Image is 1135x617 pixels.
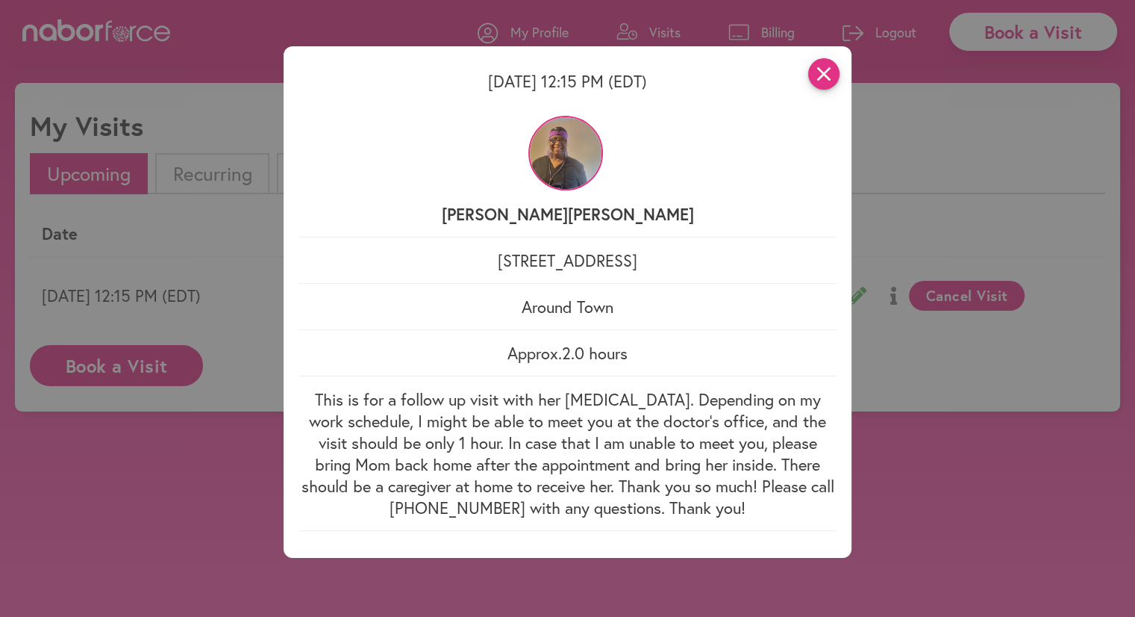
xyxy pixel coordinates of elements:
p: Around Town [298,296,837,317]
img: k1LVLgJSh6QfG387qTWB [528,116,603,190]
span: [DATE] 12:15 PM (EDT) [488,70,647,92]
p: This is for a follow up visit with her [MEDICAL_DATA]. Depending on my work schedule, I might be ... [298,388,837,518]
p: Approx. 2.0 hours [298,342,837,364]
i: close [808,58,839,90]
p: [STREET_ADDRESS] [298,249,837,271]
p: [PERSON_NAME] [PERSON_NAME] [298,203,837,225]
